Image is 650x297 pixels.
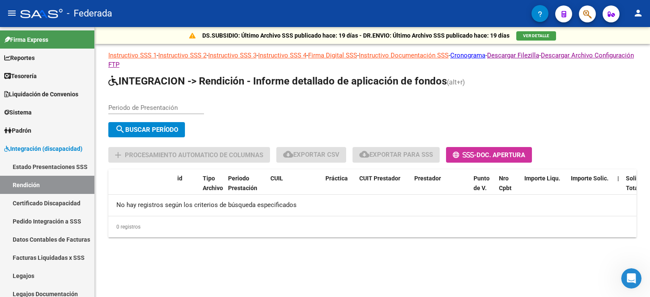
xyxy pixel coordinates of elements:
[228,175,257,191] span: Periodo Prestación
[4,126,31,135] span: Padrón
[113,150,123,160] mat-icon: add
[4,144,83,153] span: Integración (discapacidad)
[177,175,182,182] span: id
[4,90,78,99] span: Liquidación de Convenios
[276,147,346,163] button: Exportar CSV
[450,52,485,59] a: Cronograma
[523,33,549,38] span: VER DETALLE
[353,147,440,163] button: Exportar para SSS
[208,52,256,59] a: Instructivo SSS 3
[621,268,642,289] iframe: Intercom live chat
[322,169,356,207] datatable-header-cell: Práctica
[567,169,614,207] datatable-header-cell: Importe Solic.
[4,71,37,81] span: Tesorería
[359,151,433,158] span: Exportar para SSS
[359,175,400,182] span: CUIT Prestador
[203,175,223,191] span: Tipo Archivo
[524,175,560,182] span: Importe Liqu.
[115,126,178,134] span: Buscar Período
[499,175,512,191] span: Nro Cpbt
[108,147,270,163] button: Procesamiento automatico de columnas
[571,175,609,182] span: Importe Solic.
[516,31,556,41] button: VER DETALLE
[125,151,263,159] span: Procesamiento automatico de columnas
[267,169,322,207] datatable-header-cell: CUIL
[108,52,157,59] a: Instructivo SSS 1
[270,175,283,182] span: CUIL
[356,169,411,207] datatable-header-cell: CUIT Prestador
[446,147,532,163] button: -Doc. Apertura
[108,216,636,237] div: 0 registros
[474,175,490,191] span: Punto de V.
[4,53,35,63] span: Reportes
[108,75,447,87] span: INTEGRACION -> Rendición - Informe detallado de aplicación de fondos
[411,169,470,207] datatable-header-cell: Prestador
[199,169,225,207] datatable-header-cell: Tipo Archivo
[258,52,306,59] a: Instructivo SSS 4
[7,8,17,18] mat-icon: menu
[308,52,357,59] a: Firma Digital SSS
[158,52,207,59] a: Instructivo SSS 2
[447,78,465,86] span: (alt+r)
[115,124,125,134] mat-icon: search
[614,169,622,207] datatable-header-cell: |
[67,4,112,23] span: - Federada
[633,8,643,18] mat-icon: person
[617,175,619,182] span: |
[325,175,348,182] span: Práctica
[453,151,476,159] span: -
[108,122,185,137] button: Buscar Período
[283,151,339,158] span: Exportar CSV
[108,195,636,216] div: No hay registros según los criterios de búsqueda especificados
[4,108,32,117] span: Sistema
[470,169,496,207] datatable-header-cell: Punto de V.
[414,175,441,182] span: Prestador
[225,169,267,207] datatable-header-cell: Periodo Prestación
[476,151,525,159] span: Doc. Apertura
[359,52,449,59] a: Instructivo Documentación SSS
[283,149,293,159] mat-icon: cloud_download
[202,31,510,40] p: DS.SUBSIDIO: Último Archivo SSS publicado hace: 19 días - DR.ENVIO: Último Archivo SSS publicado ...
[496,169,521,207] datatable-header-cell: Nro Cpbt
[487,52,539,59] a: Descargar Filezilla
[108,51,636,69] p: - - - - - - - -
[359,149,369,159] mat-icon: cloud_download
[174,169,199,207] datatable-header-cell: id
[4,35,48,44] span: Firma Express
[521,169,567,207] datatable-header-cell: Importe Liqu.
